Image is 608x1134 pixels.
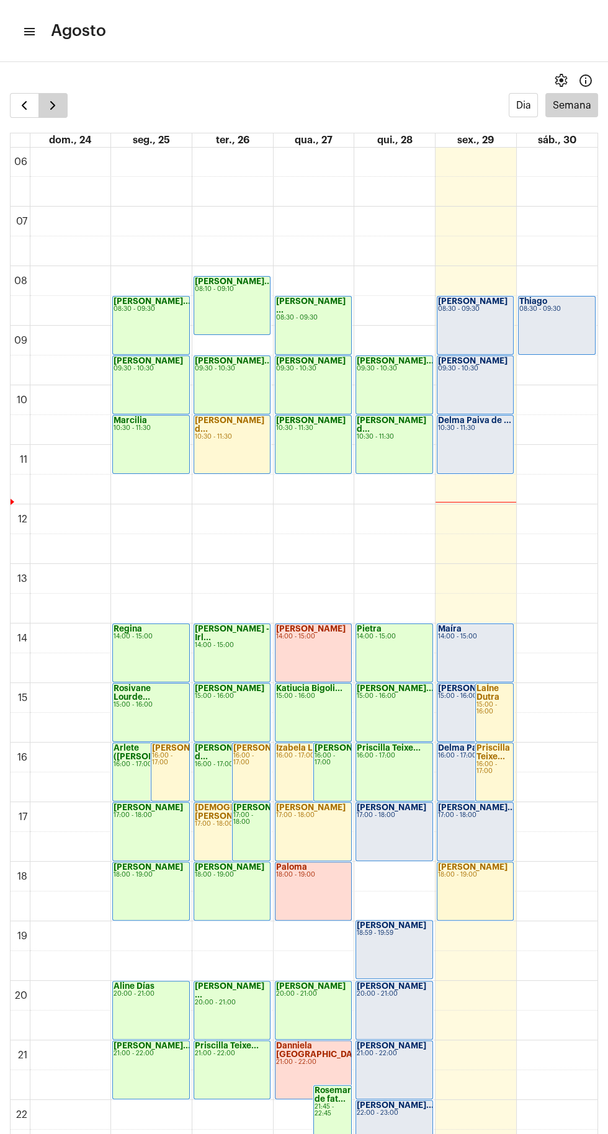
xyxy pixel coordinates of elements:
[357,744,421,752] strong: Priscilla Teixe...
[276,365,351,372] div: 09:30 - 10:30
[519,297,547,305] strong: Thiago
[195,761,269,768] div: 16:00 - 17:00
[195,357,272,365] strong: [PERSON_NAME]...
[553,73,568,88] span: settings
[114,872,188,878] div: 18:00 - 19:00
[315,1086,356,1103] strong: Rosemary de fat...
[375,133,415,147] a: 28 de agosto de 2025
[438,425,512,432] div: 10:30 - 11:30
[195,863,264,871] strong: [PERSON_NAME]
[276,744,335,752] strong: Izabela Lisboa
[114,625,142,633] strong: Regina
[233,812,269,826] div: 17:00 - 18:00
[315,744,384,752] strong: [PERSON_NAME]
[357,625,382,633] strong: Pietra
[357,930,431,937] div: 18:59 - 19:59
[114,761,188,768] div: 16:00 - 17:00
[195,625,269,641] strong: [PERSON_NAME] - Irl...
[114,803,183,811] strong: [PERSON_NAME]
[15,752,30,763] div: 16
[276,633,351,640] div: 14:00 - 15:00
[357,365,431,372] div: 09:30 - 10:30
[12,156,30,167] div: 06
[195,642,269,649] div: 14:00 - 15:00
[455,133,496,147] a: 29 de agosto de 2025
[438,693,512,700] div: 15:00 - 16:00
[47,133,94,147] a: 24 de agosto de 2025
[152,752,188,766] div: 16:00 - 17:00
[195,982,264,999] strong: [PERSON_NAME] ...
[357,684,434,692] strong: [PERSON_NAME]...
[357,1110,431,1117] div: 22:00 - 23:00
[357,752,431,759] div: 16:00 - 17:00
[315,752,351,766] div: 16:00 - 17:00
[195,693,269,700] div: 15:00 - 16:00
[114,1042,190,1050] strong: [PERSON_NAME]...
[476,761,512,775] div: 16:00 - 17:00
[16,811,30,823] div: 17
[12,335,30,346] div: 09
[276,752,351,759] div: 16:00 - 17:00
[195,434,269,440] div: 10:30 - 11:30
[476,702,512,715] div: 15:00 - 16:00
[15,573,30,584] div: 13
[195,684,264,692] strong: [PERSON_NAME]
[315,1104,351,1117] div: 21:45 - 22:45
[535,133,579,147] a: 30 de agosto de 2025
[548,68,573,93] button: settings
[114,744,194,761] strong: Arlete ([PERSON_NAME]...
[276,297,346,314] strong: [PERSON_NAME] ...
[438,863,507,871] strong: [PERSON_NAME]
[233,803,303,811] strong: [PERSON_NAME]
[114,684,151,701] strong: Rosivane Lourde...
[15,931,30,942] div: 19
[16,692,30,703] div: 15
[276,357,346,365] strong: [PERSON_NAME]
[476,744,510,761] strong: Priscilla Teixe...
[276,991,351,998] div: 20:00 - 21:00
[17,454,30,465] div: 11
[114,1050,188,1057] div: 21:00 - 22:00
[276,684,342,692] strong: Katiucia Bigoli...
[438,365,512,372] div: 09:30 - 10:30
[519,306,594,313] div: 08:30 - 09:30
[357,991,431,998] div: 20:00 - 21:00
[276,812,351,819] div: 17:00 - 18:00
[357,1042,426,1050] strong: [PERSON_NAME]
[114,982,154,990] strong: Aline Días
[114,297,190,305] strong: [PERSON_NAME]...
[276,982,346,990] strong: [PERSON_NAME]
[438,872,512,878] div: 18:00 - 19:00
[195,277,272,285] strong: [PERSON_NAME]...
[438,297,507,305] strong: [PERSON_NAME]
[195,1050,269,1057] div: 21:00 - 22:00
[114,306,188,313] div: 08:30 - 09:30
[276,315,351,321] div: 08:30 - 09:30
[15,871,30,882] div: 18
[276,693,351,700] div: 15:00 - 16:00
[114,991,188,998] div: 20:00 - 21:00
[438,625,462,633] strong: Maíra
[357,633,431,640] div: 14:00 - 15:00
[357,357,434,365] strong: [PERSON_NAME]...
[438,684,507,692] strong: [PERSON_NAME]
[578,73,593,88] mat-icon: Info
[509,93,538,117] button: Dia
[114,416,147,424] strong: Marcilia
[276,872,351,878] div: 18:00 - 19:00
[195,872,269,878] div: 18:00 - 19:00
[438,744,511,752] strong: Delma Paiva de ...
[545,93,598,117] button: Semana
[438,803,515,811] strong: [PERSON_NAME]...
[195,286,269,293] div: 08:10 - 09:10
[195,821,269,828] div: 17:00 - 18:00
[233,752,269,766] div: 16:00 - 17:00
[114,425,188,432] div: 10:30 - 11:30
[195,999,269,1006] div: 20:00 - 21:00
[114,812,188,819] div: 17:00 - 18:00
[213,133,252,147] a: 26 de agosto de 2025
[195,1042,259,1050] strong: Priscilla Teixe...
[195,416,264,433] strong: [PERSON_NAME] d...
[10,93,39,118] button: Semana Anterior
[292,133,335,147] a: 27 de agosto de 2025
